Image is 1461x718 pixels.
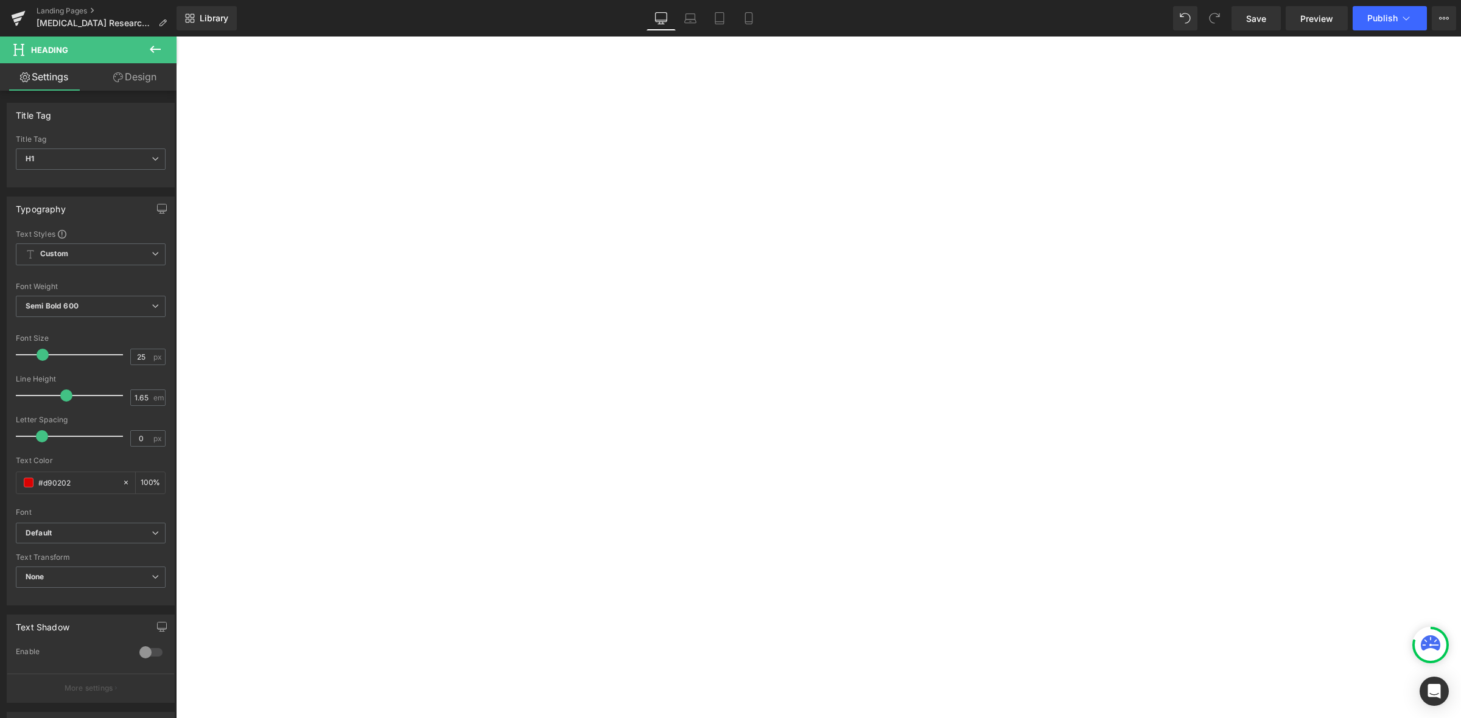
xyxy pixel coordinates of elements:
[16,103,52,120] div: Title Tag
[38,476,116,489] input: Color
[1246,12,1266,25] span: Save
[16,282,166,291] div: Font Weight
[26,301,79,310] b: Semi Bold 600
[1173,6,1197,30] button: Undo
[16,229,166,239] div: Text Styles
[1286,6,1348,30] a: Preview
[136,472,165,493] div: %
[734,6,763,30] a: Mobile
[40,249,68,259] b: Custom
[1432,6,1456,30] button: More
[7,674,174,702] button: More settings
[31,45,68,55] span: Heading
[16,615,69,632] div: Text Shadow
[16,135,166,144] div: Title Tag
[16,553,166,562] div: Text Transform
[705,6,734,30] a: Tablet
[26,572,44,581] b: None
[65,683,113,694] p: More settings
[16,375,166,383] div: Line Height
[153,394,164,402] span: em
[1420,677,1449,706] div: Open Intercom Messenger
[177,6,237,30] a: New Library
[16,197,66,214] div: Typography
[16,334,166,343] div: Font Size
[1353,6,1427,30] button: Publish
[16,647,127,660] div: Enable
[1300,12,1333,25] span: Preview
[676,6,705,30] a: Laptop
[1202,6,1227,30] button: Redo
[37,6,177,16] a: Landing Pages
[91,63,179,91] a: Design
[646,6,676,30] a: Desktop
[153,434,164,442] span: px
[16,416,166,424] div: Letter Spacing
[37,18,153,28] span: [MEDICAL_DATA] Research Congress 2025
[200,13,228,24] span: Library
[1367,13,1398,23] span: Publish
[26,528,52,538] i: Default
[153,353,164,361] span: px
[16,508,166,517] div: Font
[26,154,34,163] b: H1
[16,456,166,465] div: Text Color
